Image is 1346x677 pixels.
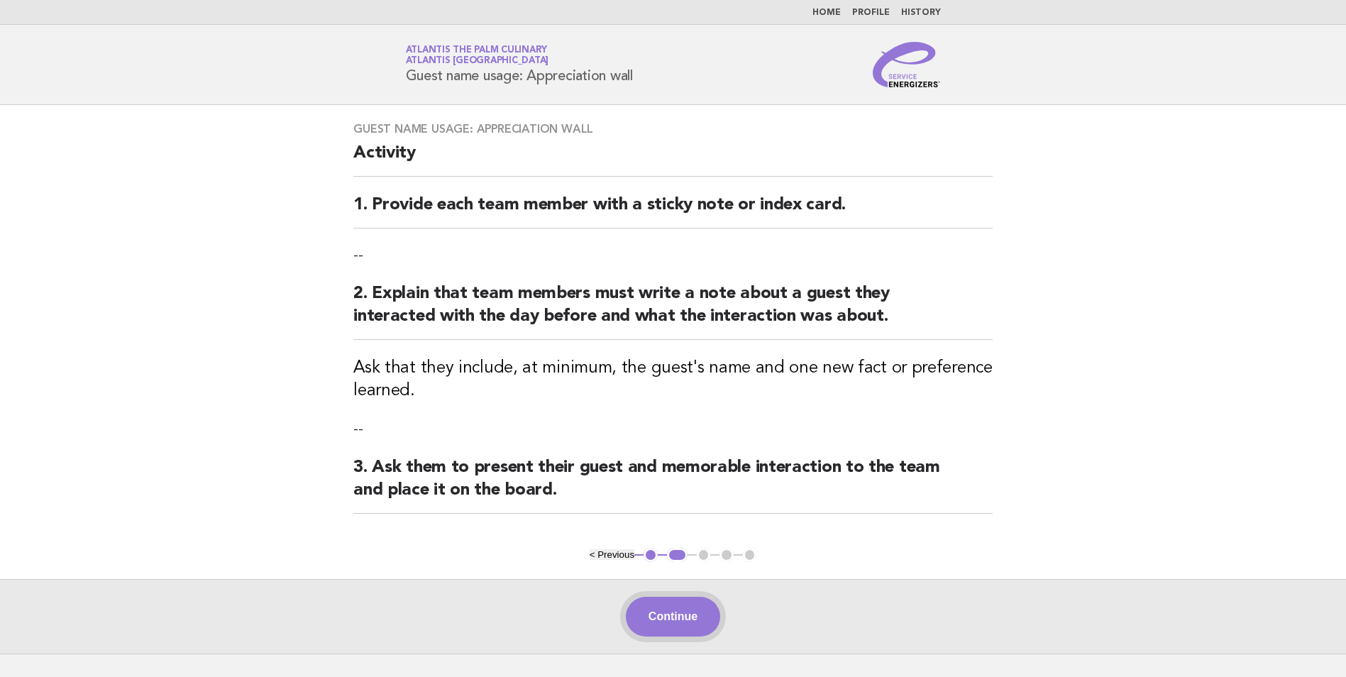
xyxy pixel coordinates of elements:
p: -- [353,246,993,265]
button: < Previous [590,549,634,560]
h2: Activity [353,142,993,177]
img: Service Energizers [873,42,941,87]
a: Atlantis The Palm CulinaryAtlantis [GEOGRAPHIC_DATA] [406,45,549,65]
h2: 1. Provide each team member with a sticky note or index card. [353,194,993,229]
button: 2 [667,548,688,562]
a: History [901,9,941,17]
h1: Guest name usage: Appreciation wall [406,46,633,83]
h3: Guest name usage: Appreciation wall [353,122,993,136]
h3: Ask that they include, at minimum, the guest's name and one new fact or preference learned. [353,357,993,402]
button: Continue [626,597,720,637]
button: 1 [644,548,658,562]
a: Home [812,9,841,17]
a: Profile [852,9,890,17]
h2: 3. Ask them to present their guest and memorable interaction to the team and place it on the board. [353,456,993,514]
h2: 2. Explain that team members must write a note about a guest they interacted with the day before ... [353,282,993,340]
span: Atlantis [GEOGRAPHIC_DATA] [406,57,549,66]
p: -- [353,419,993,439]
